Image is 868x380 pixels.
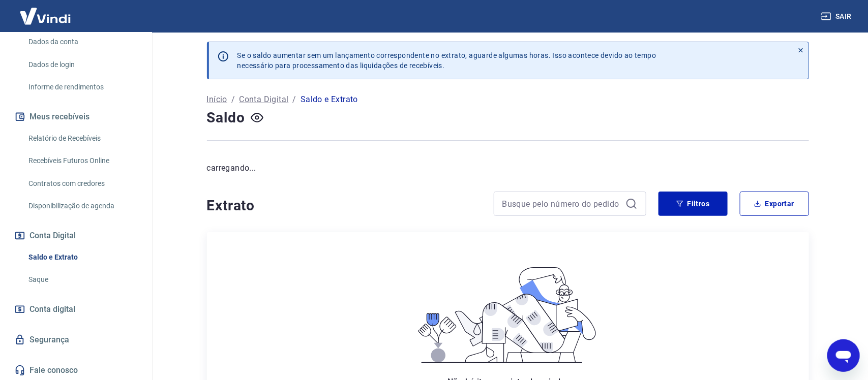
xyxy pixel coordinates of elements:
[24,77,140,98] a: Informe de rendimentos
[301,93,358,106] p: Saldo e Extrato
[12,298,140,321] a: Conta digital
[12,106,140,128] button: Meus recebíveis
[502,196,621,211] input: Busque pelo número do pedido
[659,192,728,216] button: Filtros
[24,173,140,194] a: Contratos com credores
[207,108,245,128] h4: Saldo
[24,54,140,75] a: Dados de login
[293,93,296,106] p: /
[827,339,860,372] iframe: Botão para abrir a janela de mensagens, conversa em andamento
[24,150,140,171] a: Recebíveis Futuros Online
[29,302,75,316] span: Conta digital
[237,50,656,71] p: Se o saldo aumentar sem um lançamento correspondente no extrato, aguarde algumas horas. Isso acon...
[12,329,140,351] a: Segurança
[231,93,235,106] p: /
[24,128,140,149] a: Relatório de Recebíveis
[819,7,856,26] button: Sair
[207,196,482,216] h4: Extrato
[24,269,140,290] a: Saque
[12,225,140,247] button: Conta Digital
[24,247,140,268] a: Saldo e Extrato
[239,93,288,106] a: Conta Digital
[24,196,140,216] a: Disponibilização de agenda
[207,162,809,174] p: carregando...
[24,31,140,52] a: Dados da conta
[12,1,78,31] img: Vindi
[207,93,227,106] a: Início
[740,192,809,216] button: Exportar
